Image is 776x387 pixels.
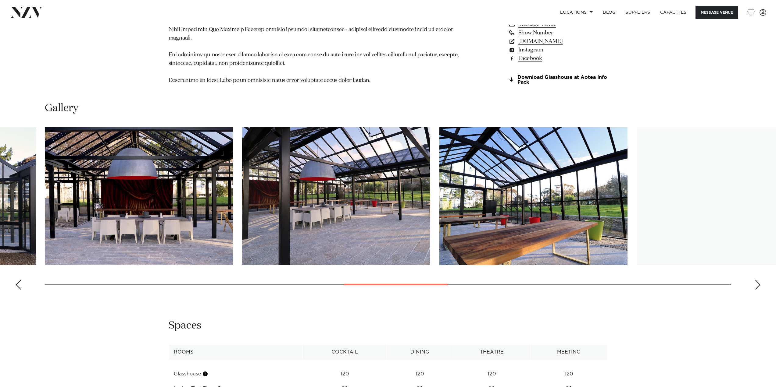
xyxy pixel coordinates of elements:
th: Dining [387,345,453,360]
th: Rooms [169,345,303,360]
button: Message Venue [696,6,738,19]
a: Capacities [655,6,692,19]
a: Locations [555,6,598,19]
swiper-slide: 12 / 23 [242,127,430,265]
swiper-slide: 13 / 23 [439,127,628,265]
th: Cocktail [303,345,387,360]
swiper-slide: 11 / 23 [45,127,233,265]
td: 120 [303,367,387,382]
td: 120 [531,367,607,382]
td: 120 [453,367,531,382]
a: Instagram [508,45,608,54]
a: SUPPLIERS [620,6,655,19]
th: Meeting [531,345,607,360]
a: Facebook [508,54,608,62]
td: 120 [387,367,453,382]
td: Glasshouse [169,367,303,382]
a: [DOMAIN_NAME] [508,37,608,45]
th: Theatre [453,345,531,360]
img: nzv-logo.png [10,7,43,18]
a: BLOG [598,6,620,19]
a: Download Glasshouse at Aotea Info Pack [508,75,608,85]
h2: Spaces [169,319,202,332]
h2: Gallery [45,101,78,115]
a: Show Number [508,28,608,37]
